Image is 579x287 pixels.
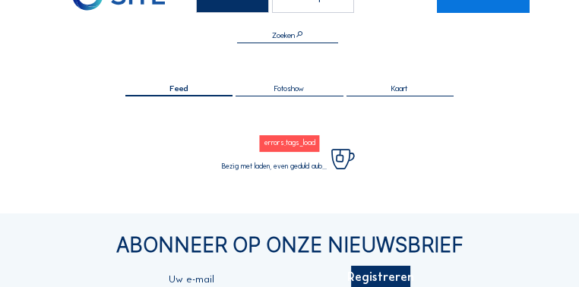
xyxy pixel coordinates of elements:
[222,163,327,171] span: Bezig met laden, even geduld aub...
[72,235,507,255] div: Abonneer op onze nieuwsbrief
[274,84,304,93] span: Fotoshow
[169,84,188,93] span: Feed
[169,272,351,285] input: Uw e-mail
[391,84,408,93] span: Kaart
[259,135,319,152] div: errors.tags_load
